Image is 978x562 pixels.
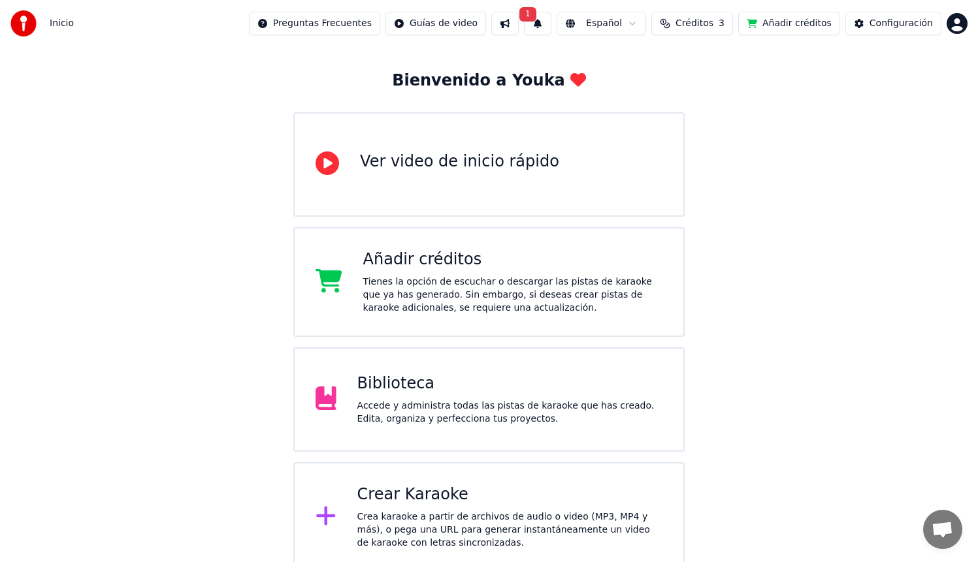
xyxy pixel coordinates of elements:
[357,373,662,394] div: Biblioteca
[363,275,662,315] div: Tienes la opción de escuchar o descargar las pistas de karaoke que ya has generado. Sin embargo, ...
[923,510,962,549] div: Chat abierto
[719,17,725,30] span: 3
[524,12,551,35] button: 1
[357,399,662,426] div: Accede y administra todas las pistas de karaoke que has creado. Edita, organiza y perfecciona tus...
[249,12,380,35] button: Preguntas Frecuentes
[50,17,74,30] span: Inicio
[392,70,586,91] div: Bienvenido a Youka
[363,249,662,270] div: Añadir créditos
[676,17,713,30] span: Créditos
[845,12,941,35] button: Configuración
[10,10,37,37] img: youka
[385,12,486,35] button: Guías de video
[357,484,662,505] div: Crear Karaoke
[519,7,536,22] span: 1
[50,17,74,30] nav: breadcrumb
[651,12,733,35] button: Créditos3
[360,151,559,172] div: Ver video de inicio rápido
[738,12,840,35] button: Añadir créditos
[357,510,662,550] div: Crea karaoke a partir de archivos de audio o video (MP3, MP4 y más), o pega una URL para generar ...
[870,17,933,30] div: Configuración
